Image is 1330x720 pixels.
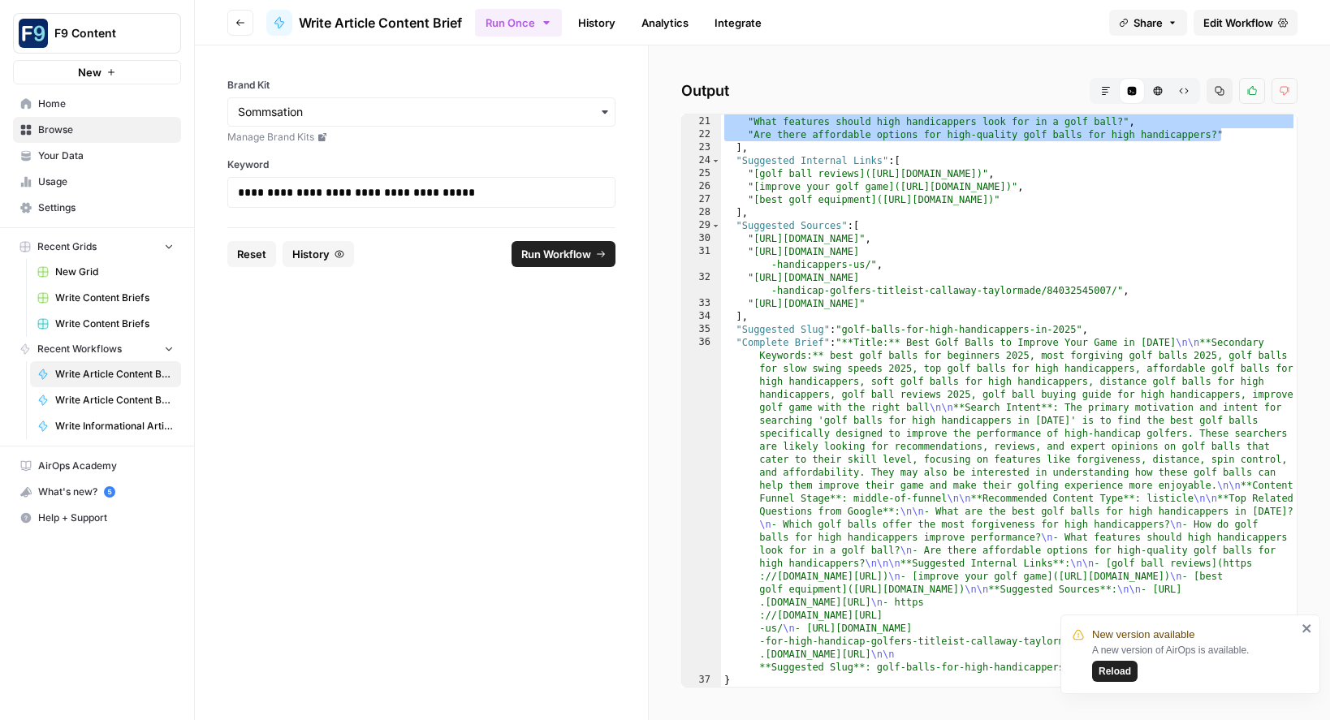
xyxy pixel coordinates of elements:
text: 5 [107,488,111,496]
input: Sommsation [238,104,605,120]
span: Write Article Content Brief [55,393,174,407]
a: Analytics [632,10,698,36]
span: Write Content Briefs [55,317,174,331]
div: 35 [682,323,721,336]
span: New version available [1092,627,1194,643]
a: AirOps Academy [13,453,181,479]
div: A new version of AirOps is available. [1092,643,1297,682]
div: 23 [682,141,721,154]
span: New Grid [55,265,174,279]
button: Run Once [475,9,562,37]
button: Run Workflow [512,241,615,267]
span: Browse [38,123,174,137]
span: Reload [1099,664,1131,679]
span: History [292,246,330,262]
button: close [1302,622,1313,635]
a: Manage Brand Kits [227,130,615,144]
a: Home [13,91,181,117]
button: Workspace: F9 Content [13,13,181,54]
div: 33 [682,297,721,310]
span: Toggle code folding, rows 29 through 34 [711,219,720,232]
span: Edit Workflow [1203,15,1273,31]
div: 24 [682,154,721,167]
a: 5 [104,486,115,498]
div: 37 [682,674,721,687]
span: Your Data [38,149,174,163]
button: Help + Support [13,505,181,531]
span: Help + Support [38,511,174,525]
a: Write Article Content Brief [266,10,462,36]
a: Your Data [13,143,181,169]
span: Run Workflow [521,246,591,262]
span: F9 Content [54,25,153,41]
div: 29 [682,219,721,232]
span: Settings [38,200,174,215]
span: Write Article Content Brief [299,13,462,32]
a: Integrate [705,10,771,36]
a: History [568,10,625,36]
div: 36 [682,336,721,674]
label: Keyword [227,157,615,172]
div: 21 [682,115,721,128]
button: Reset [227,241,276,267]
label: Brand Kit [227,78,615,93]
div: 30 [682,232,721,245]
button: Recent Workflows [13,337,181,361]
span: Recent Workflows [37,342,122,356]
span: Write Content Briefs [55,291,174,305]
div: What's new? [14,480,180,504]
span: Write Article Content Brief [55,367,174,382]
button: Recent Grids [13,235,181,259]
span: New [78,64,101,80]
div: 22 [682,128,721,141]
button: Reload [1092,661,1138,682]
a: Settings [13,195,181,221]
div: 27 [682,193,721,206]
div: 31 [682,245,721,271]
a: Usage [13,169,181,195]
a: New Grid [30,259,181,285]
span: AirOps Academy [38,459,174,473]
span: Write Informational Article Body [55,419,174,433]
a: Write Content Briefs [30,311,181,337]
a: Write Article Content Brief [30,361,181,387]
div: 34 [682,310,721,323]
a: Browse [13,117,181,143]
a: Write Article Content Brief [30,387,181,413]
button: Share [1109,10,1187,36]
span: Share [1134,15,1163,31]
span: Reset [237,246,266,262]
span: Usage [38,175,174,189]
img: F9 Content Logo [19,19,48,48]
a: Write Content Briefs [30,285,181,311]
span: Toggle code folding, rows 24 through 28 [711,154,720,167]
button: History [283,241,354,267]
h2: Output [681,78,1298,104]
button: What's new? 5 [13,479,181,505]
a: Write Informational Article Body [30,413,181,439]
div: 26 [682,180,721,193]
span: Home [38,97,174,111]
div: 32 [682,271,721,297]
button: New [13,60,181,84]
span: Recent Grids [37,239,97,254]
div: 28 [682,206,721,219]
a: Edit Workflow [1194,10,1298,36]
div: 25 [682,167,721,180]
